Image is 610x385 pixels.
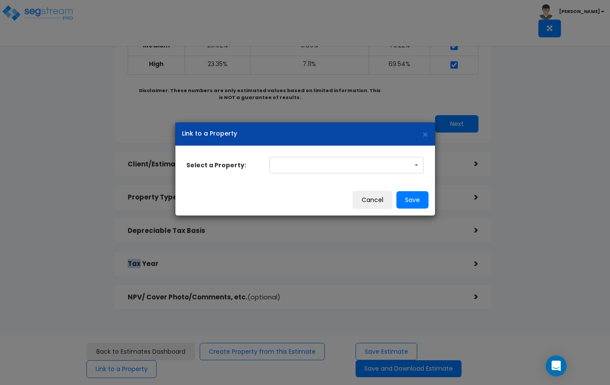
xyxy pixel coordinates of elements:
[396,191,429,209] button: Save
[422,130,429,139] button: Close
[186,161,246,169] b: Select a Property:
[546,355,567,376] div: Open Intercom Messenger
[422,128,429,141] span: ×
[353,191,392,209] button: Cancel
[182,129,429,138] h5: Link to a Property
